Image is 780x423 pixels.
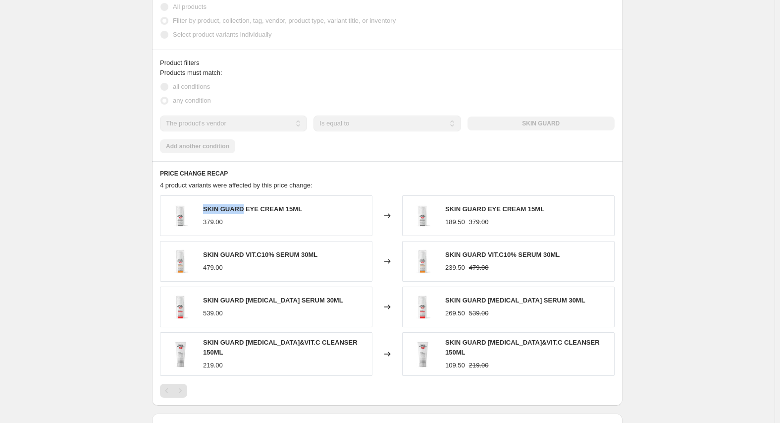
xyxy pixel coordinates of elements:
[203,339,358,356] span: SKIN GUARD [MEDICAL_DATA]&VIT.C CLEANSER 150ML
[203,205,302,213] span: SKIN GUARD EYE CREAM 15ML
[203,361,223,370] div: 219.00
[445,217,465,227] div: 189.50
[408,292,437,322] img: Retinol-600x600_jpg_80x.jpg
[203,263,223,273] div: 479.00
[173,31,271,38] span: Select product variants individually
[173,97,211,104] span: any condition
[445,308,465,318] div: 269.50
[445,339,600,356] span: SKIN GUARD [MEDICAL_DATA]&VIT.C CLEANSER 150ML
[165,292,195,322] img: Retinol-600x600_jpg_80x.jpg
[408,339,437,369] img: Cleanser_jpg_80x.jpg
[445,263,465,273] div: 239.50
[408,201,437,231] img: Eye-Cream_jpg_80x.jpg
[469,308,489,318] strike: 539.00
[445,251,560,258] span: SKIN GUARD VIT.C10% SERUM 30ML
[173,83,210,90] span: all conditions
[203,251,317,258] span: SKIN GUARD VIT.C10% SERUM 30ML
[173,17,396,24] span: Filter by product, collection, tag, vendor, product type, variant title, or inventory
[173,3,207,10] span: All products
[165,201,195,231] img: Eye-Cream_jpg_80x.jpg
[165,339,195,369] img: Cleanser_jpg_80x.jpg
[203,308,223,318] div: 539.00
[160,170,615,178] h6: PRICE CHANGE RECAP
[445,205,544,213] span: SKIN GUARD EYE CREAM 15ML
[469,217,489,227] strike: 379.00
[445,297,585,304] span: SKIN GUARD [MEDICAL_DATA] SERUM 30ML
[160,384,187,398] nav: Pagination
[165,246,195,276] img: Vit-c_jpg_80x.jpg
[160,181,312,189] span: 4 product variants were affected by this price change:
[469,361,489,370] strike: 219.00
[445,361,465,370] div: 109.50
[160,69,222,76] span: Products must match:
[160,58,615,68] div: Product filters
[203,297,343,304] span: SKIN GUARD [MEDICAL_DATA] SERUM 30ML
[203,217,223,227] div: 379.00
[469,263,489,273] strike: 479.00
[408,246,437,276] img: Vit-c_jpg_80x.jpg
